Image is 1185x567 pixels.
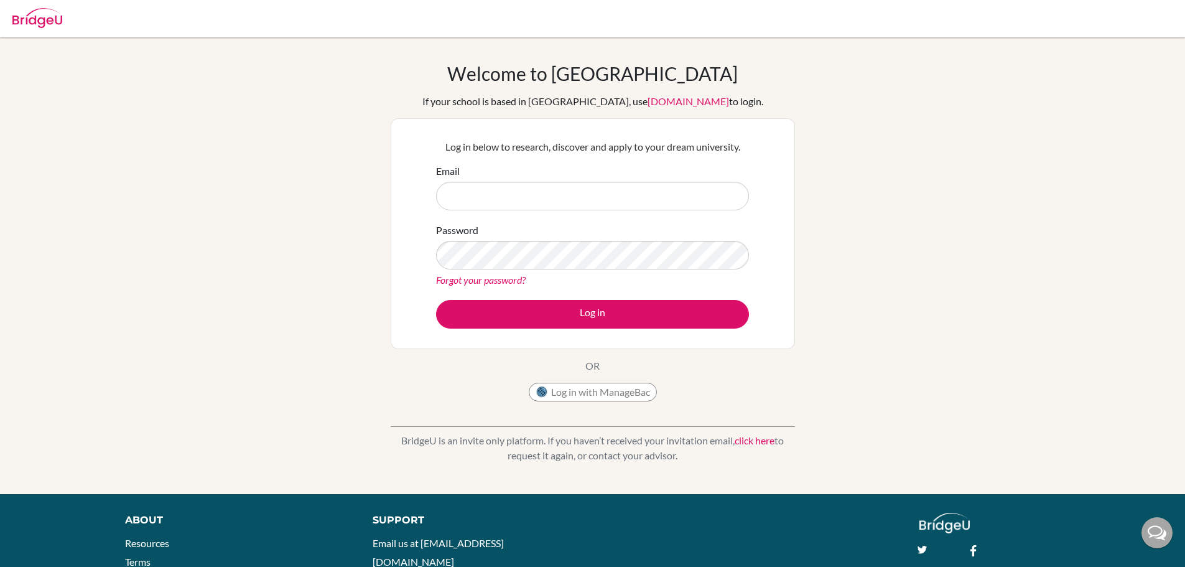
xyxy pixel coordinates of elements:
[585,358,600,373] p: OR
[447,62,738,85] h1: Welcome to [GEOGRAPHIC_DATA]
[436,164,460,179] label: Email
[373,513,578,528] div: Support
[125,513,345,528] div: About
[648,95,729,107] a: [DOMAIN_NAME]
[436,300,749,329] button: Log in
[391,433,795,463] p: BridgeU is an invite only platform. If you haven’t received your invitation email, to request it ...
[436,223,478,238] label: Password
[12,8,62,28] img: Bridge-U
[125,537,169,549] a: Resources
[919,513,970,533] img: logo_white@2x-f4f0deed5e89b7ecb1c2cc34c3e3d731f90f0f143d5ea2071677605dd97b5244.png
[529,383,657,401] button: Log in with ManageBac
[436,274,526,286] a: Forgot your password?
[436,139,749,154] p: Log in below to research, discover and apply to your dream university.
[735,434,774,446] a: click here
[422,94,763,109] div: If your school is based in [GEOGRAPHIC_DATA], use to login.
